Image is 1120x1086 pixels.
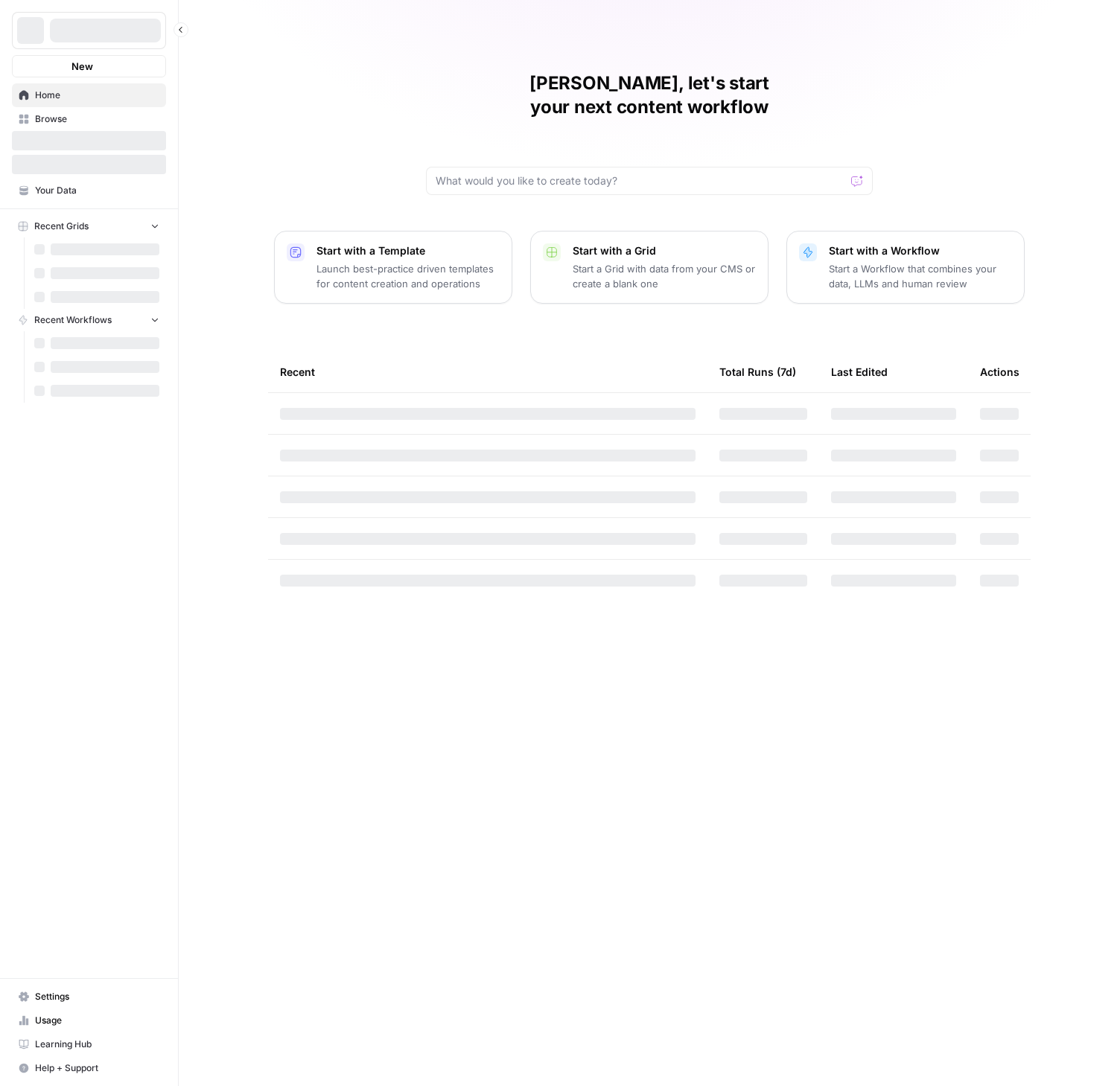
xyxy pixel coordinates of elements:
div: Total Runs (7d) [719,351,796,392]
p: Start with a Grid [573,243,756,258]
span: Learning Hub [35,1038,159,1051]
h1: [PERSON_NAME], let's start your next content workflow [426,71,873,119]
span: New [71,59,93,74]
span: Usage [35,1014,159,1027]
span: Your Data [35,184,159,197]
a: Your Data [12,179,166,202]
span: Home [35,89,159,102]
p: Start a Grid with data from your CMS or create a blank one [573,261,756,291]
button: New [12,55,166,77]
p: Launch best-practice driven templates for content creation and operations [316,261,500,291]
button: Start with a GridStart a Grid with data from your CMS or create a blank one [530,231,769,304]
a: Settings [12,985,166,1009]
button: Start with a WorkflowStart a Workflow that combines your data, LLMs and human review [786,231,1025,304]
div: Recent [280,351,696,392]
button: Help + Support [12,1056,166,1080]
button: Recent Grids [12,215,166,237]
span: Help + Support [35,1061,159,1075]
span: Recent Grids [34,220,89,233]
input: What would you like to create today? [436,173,845,188]
p: Start a Workflow that combines your data, LLMs and human review [829,261,1012,291]
p: Start with a Template [316,243,500,258]
button: Start with a TemplateLaunch best-practice driven templates for content creation and operations [274,231,512,304]
span: Settings [35,990,159,1003]
a: Usage [12,1009,166,1032]
p: Start with a Workflow [829,243,1012,258]
button: Recent Workflows [12,309,166,331]
a: Browse [12,107,166,131]
span: Recent Workflows [34,313,112,327]
div: Last Edited [831,351,888,392]
a: Home [12,83,166,107]
span: Browse [35,112,159,126]
div: Actions [980,351,1019,392]
a: Learning Hub [12,1032,166,1056]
